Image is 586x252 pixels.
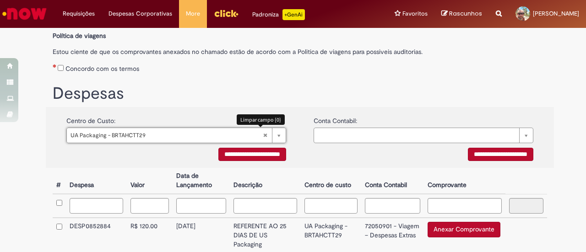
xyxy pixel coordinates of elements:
a: Rascunhos [441,10,482,18]
th: Descrição [230,168,301,194]
p: +GenAi [282,9,305,20]
th: Comprovante [424,168,505,194]
a: UA Packaging - BRTAHCTT29Limpar campo {0} [66,128,286,143]
label: Concordo com os termos [65,64,139,73]
a: Limpar campo {0} [314,128,533,143]
label: Estou ciente de que os comprovantes anexados no chamado estão de acordo com a Politica de viagens... [53,43,547,56]
h1: Despesas [53,85,547,103]
label: Centro de Custo: [66,112,115,125]
img: ServiceNow [1,5,48,23]
span: Rascunhos [449,9,482,18]
th: Valor [127,168,173,194]
div: Padroniza [252,9,305,20]
span: UA Packaging - BRTAHCTT29 [71,128,263,143]
span: [PERSON_NAME] [533,10,579,17]
abbr: Limpar campo {0} [258,128,272,143]
th: Conta Contabil [361,168,424,194]
span: Despesas Corporativas [109,9,172,18]
span: More [186,9,200,18]
th: Data de Lançamento [173,168,230,194]
label: Conta Contabil: [314,112,357,125]
th: # [53,168,66,194]
button: Anexar Comprovante [428,222,500,237]
div: Limpar campo {0} [237,114,285,125]
span: Requisições [63,9,95,18]
b: Política de viagens [53,32,106,40]
span: Favoritos [402,9,428,18]
th: Centro de custo [301,168,362,194]
th: Despesa [66,168,127,194]
img: click_logo_yellow_360x200.png [214,6,239,20]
